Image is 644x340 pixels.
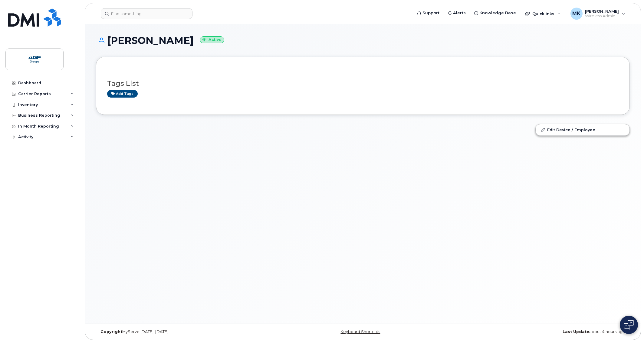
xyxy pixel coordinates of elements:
a: Add tags [107,90,138,98]
h3: Tags List [107,80,619,87]
strong: Last Update [563,329,589,334]
a: Keyboard Shortcuts [340,329,380,334]
div: MyServe [DATE]–[DATE] [96,329,274,334]
h1: [PERSON_NAME] [96,35,630,46]
a: Edit Device / Employee [536,124,629,135]
small: Active [200,36,224,43]
div: about 4 hours ago [452,329,630,334]
img: Open chat [624,320,634,330]
strong: Copyright [100,329,122,334]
